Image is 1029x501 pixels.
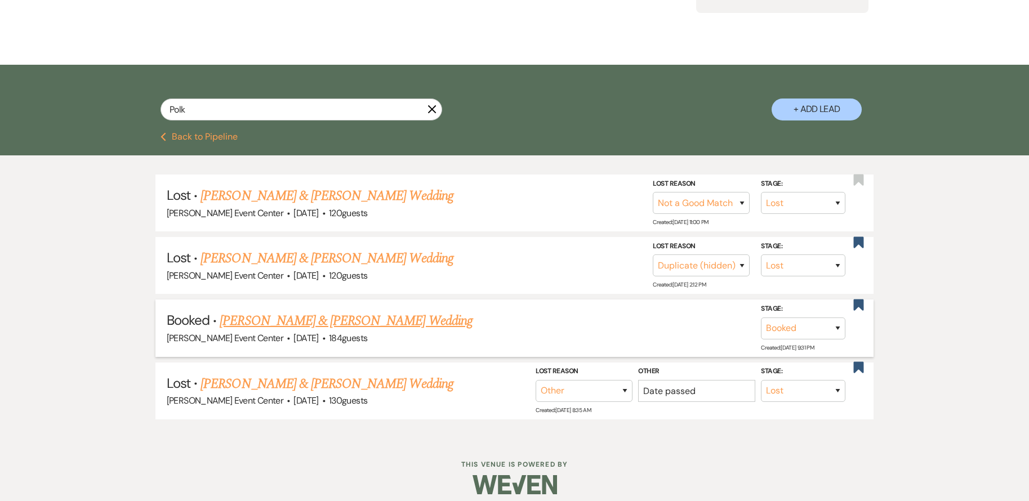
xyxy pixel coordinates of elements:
[761,303,845,315] label: Stage:
[167,332,283,344] span: [PERSON_NAME] Event Center
[293,207,318,219] span: [DATE]
[761,240,845,253] label: Stage:
[772,99,862,120] button: + Add Lead
[161,132,238,141] button: Back to Pipeline
[167,374,190,392] span: Lost
[167,186,190,204] span: Lost
[329,395,367,406] span: 130 guests
[167,311,210,329] span: Booked
[167,270,283,281] span: [PERSON_NAME] Event Center
[293,270,318,281] span: [DATE]
[201,186,453,206] a: [PERSON_NAME] & [PERSON_NAME] Wedding
[167,249,190,266] span: Lost
[329,270,367,281] span: 120 guests
[201,374,453,394] a: [PERSON_NAME] & [PERSON_NAME] Wedding
[293,332,318,344] span: [DATE]
[293,395,318,406] span: [DATE]
[329,207,367,219] span: 120 guests
[653,281,706,288] span: Created: [DATE] 2:12 PM
[536,365,632,378] label: Lost Reason
[167,207,283,219] span: [PERSON_NAME] Event Center
[638,365,755,378] label: Other
[536,406,591,414] span: Created: [DATE] 8:35 AM
[167,395,283,406] span: [PERSON_NAME] Event Center
[653,240,750,253] label: Lost Reason
[761,177,845,190] label: Stage:
[761,343,814,351] span: Created: [DATE] 9:31 PM
[761,365,845,378] label: Stage:
[220,311,472,331] a: [PERSON_NAME] & [PERSON_NAME] Wedding
[201,248,453,269] a: [PERSON_NAME] & [PERSON_NAME] Wedding
[329,332,367,344] span: 184 guests
[161,99,442,120] input: Search by name, event date, email address or phone number
[653,218,708,226] span: Created: [DATE] 11:00 PM
[653,177,750,190] label: Lost Reason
